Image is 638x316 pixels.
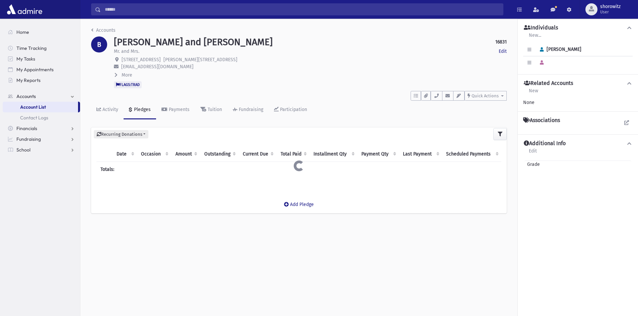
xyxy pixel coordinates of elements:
[3,102,78,112] a: Account List
[3,64,80,75] a: My Appointments
[523,99,633,106] div: None
[524,80,573,87] h4: Related Accounts
[114,36,273,48] h1: [PERSON_NAME] and [PERSON_NAME]
[16,93,36,99] span: Accounts
[3,134,80,144] a: Fundraising
[600,9,621,15] span: User
[91,27,116,33] a: Accounts
[114,72,133,79] button: More
[163,57,237,63] span: [PERSON_NAME][STREET_ADDRESS]
[16,45,47,51] span: Time Tracking
[91,36,107,52] div: B
[357,146,399,162] th: Payment Qty
[114,48,139,55] p: Mr. and Mrs.
[523,24,633,31] button: Individuals
[524,161,540,168] span: Grade
[133,107,151,112] div: Pledges
[227,101,269,119] a: Fundraising
[237,107,263,112] div: Fundraising
[101,107,118,112] div: Activity
[528,31,542,43] a: New...
[167,107,190,112] div: Payments
[195,101,227,119] a: Tuition
[200,146,238,162] th: Outstanding
[279,196,319,213] a: Add Pledge
[442,146,501,162] th: Scheduled Payments
[523,80,633,87] button: Related Accounts
[3,91,80,102] a: Accounts
[472,93,499,98] span: Quick Actions
[137,146,171,162] th: Occasion
[3,112,80,123] a: Contact Logs
[16,125,37,131] span: Financials
[156,101,195,119] a: Payments
[122,72,132,78] span: More
[16,56,35,62] span: My Tasks
[206,107,222,112] div: Tuition
[499,48,507,55] a: Edit
[94,130,148,139] button: Recurring Donations
[399,146,442,162] th: Last Payment
[528,87,539,99] a: New
[122,57,161,63] span: [STREET_ADDRESS]
[524,140,566,147] h4: Additional Info
[16,29,29,35] span: Home
[524,24,558,31] h4: Individuals
[279,107,307,112] div: Participation
[523,117,560,124] h4: Associations
[537,46,581,52] span: [PERSON_NAME]
[495,38,507,45] strong: 16831
[91,27,116,36] nav: breadcrumb
[528,147,537,159] a: Edit
[309,146,357,162] th: Installment Qty
[238,146,276,162] th: Current Due
[113,146,137,162] th: Date
[171,146,200,162] th: Amount
[523,140,633,147] button: Additional Info
[101,3,503,15] input: Search
[16,147,30,153] span: School
[16,136,41,142] span: Fundraising
[465,91,507,101] button: Quick Actions
[600,4,621,9] span: shorowitz
[20,115,48,121] span: Contact Logs
[3,43,80,54] a: Time Tracking
[269,101,312,119] a: Participation
[16,77,41,83] span: My Reports
[20,104,46,110] span: Account List
[276,146,309,162] th: Total Paid
[16,67,54,73] span: My Appointments
[3,144,80,155] a: School
[3,27,80,37] a: Home
[5,3,44,16] img: AdmirePro
[114,81,142,88] span: FLAGS:TRAD
[121,64,194,70] span: [EMAIL_ADDRESS][DOMAIN_NAME]
[3,75,80,86] a: My Reports
[91,101,124,119] a: Activity
[96,162,171,177] th: Totals:
[3,123,80,134] a: Financials
[3,54,80,64] a: My Tasks
[124,101,156,119] a: Pledges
